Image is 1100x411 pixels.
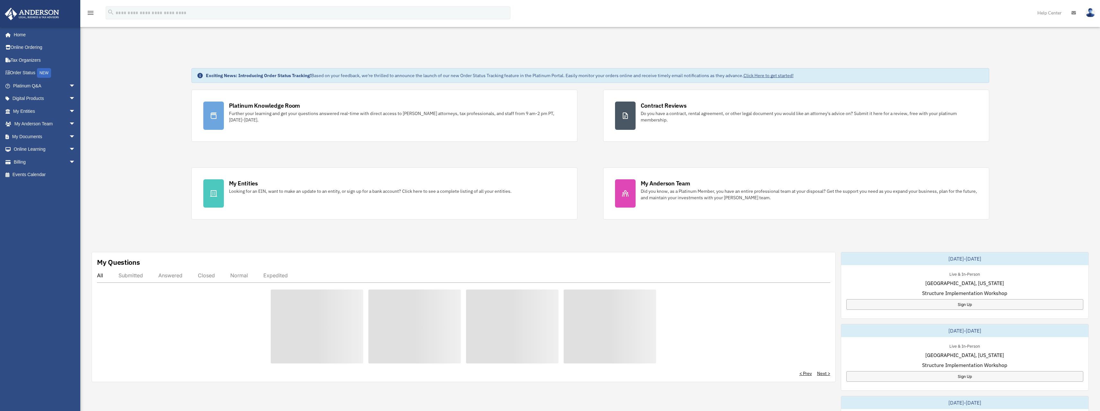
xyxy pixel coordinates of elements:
[87,11,94,17] a: menu
[4,168,85,181] a: Events Calendar
[191,167,577,219] a: My Entities Looking for an EIN, want to make an update to an entity, or sign up for a bank accoun...
[744,73,794,78] a: Click Here to get started!
[925,351,1004,359] span: [GEOGRAPHIC_DATA], [US_STATE]
[230,272,248,279] div: Normal
[69,79,82,93] span: arrow_drop_down
[922,289,1007,297] span: Structure Implementation Workshop
[206,73,311,78] strong: Exciting News: Introducing Order Status Tracking!
[922,361,1007,369] span: Structure Implementation Workshop
[229,179,258,187] div: My Entities
[69,156,82,169] span: arrow_drop_down
[641,110,977,123] div: Do you have a contract, rental agreement, or other legal document you would like an attorney's ad...
[4,118,85,130] a: My Anderson Teamarrow_drop_down
[37,68,51,78] div: NEW
[158,272,182,279] div: Answered
[4,105,85,118] a: My Entitiesarrow_drop_down
[4,143,85,156] a: Online Learningarrow_drop_down
[229,110,566,123] div: Further your learning and get your questions answered real-time with direct access to [PERSON_NAM...
[4,79,85,92] a: Platinum Q&Aarrow_drop_down
[4,41,85,54] a: Online Ordering
[206,72,794,79] div: Based on your feedback, we're thrilled to announce the launch of our new Order Status Tracking fe...
[4,54,85,67] a: Tax Organizers
[4,67,85,80] a: Order StatusNEW
[4,130,85,143] a: My Documentsarrow_drop_down
[846,371,1083,382] a: Sign Up
[97,272,103,279] div: All
[603,167,989,219] a: My Anderson Team Did you know, as a Platinum Member, you have an entire professional team at your...
[69,118,82,131] span: arrow_drop_down
[3,8,61,20] img: Anderson Advisors Platinum Portal
[817,370,830,377] a: Next >
[87,9,94,17] i: menu
[799,370,812,377] a: < Prev
[119,272,143,279] div: Submitted
[925,279,1004,287] span: [GEOGRAPHIC_DATA], [US_STATE]
[69,92,82,105] span: arrow_drop_down
[846,299,1083,310] a: Sign Up
[641,179,690,187] div: My Anderson Team
[4,92,85,105] a: Digital Productsarrow_drop_down
[603,90,989,142] a: Contract Reviews Do you have a contract, rental agreement, or other legal document you would like...
[841,252,1088,265] div: [DATE]-[DATE]
[641,102,687,110] div: Contract Reviews
[229,102,300,110] div: Platinum Knowledge Room
[944,342,985,349] div: Live & In-Person
[944,270,985,277] div: Live & In-Person
[198,272,215,279] div: Closed
[69,143,82,156] span: arrow_drop_down
[1086,8,1095,17] img: User Pic
[69,130,82,143] span: arrow_drop_down
[229,188,512,194] div: Looking for an EIN, want to make an update to an entity, or sign up for a bank account? Click her...
[4,156,85,168] a: Billingarrow_drop_down
[69,105,82,118] span: arrow_drop_down
[107,9,114,16] i: search
[841,396,1088,409] div: [DATE]-[DATE]
[641,188,977,201] div: Did you know, as a Platinum Member, you have an entire professional team at your disposal? Get th...
[191,90,577,142] a: Platinum Knowledge Room Further your learning and get your questions answered real-time with dire...
[841,324,1088,337] div: [DATE]-[DATE]
[263,272,288,279] div: Expedited
[4,28,82,41] a: Home
[97,257,140,267] div: My Questions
